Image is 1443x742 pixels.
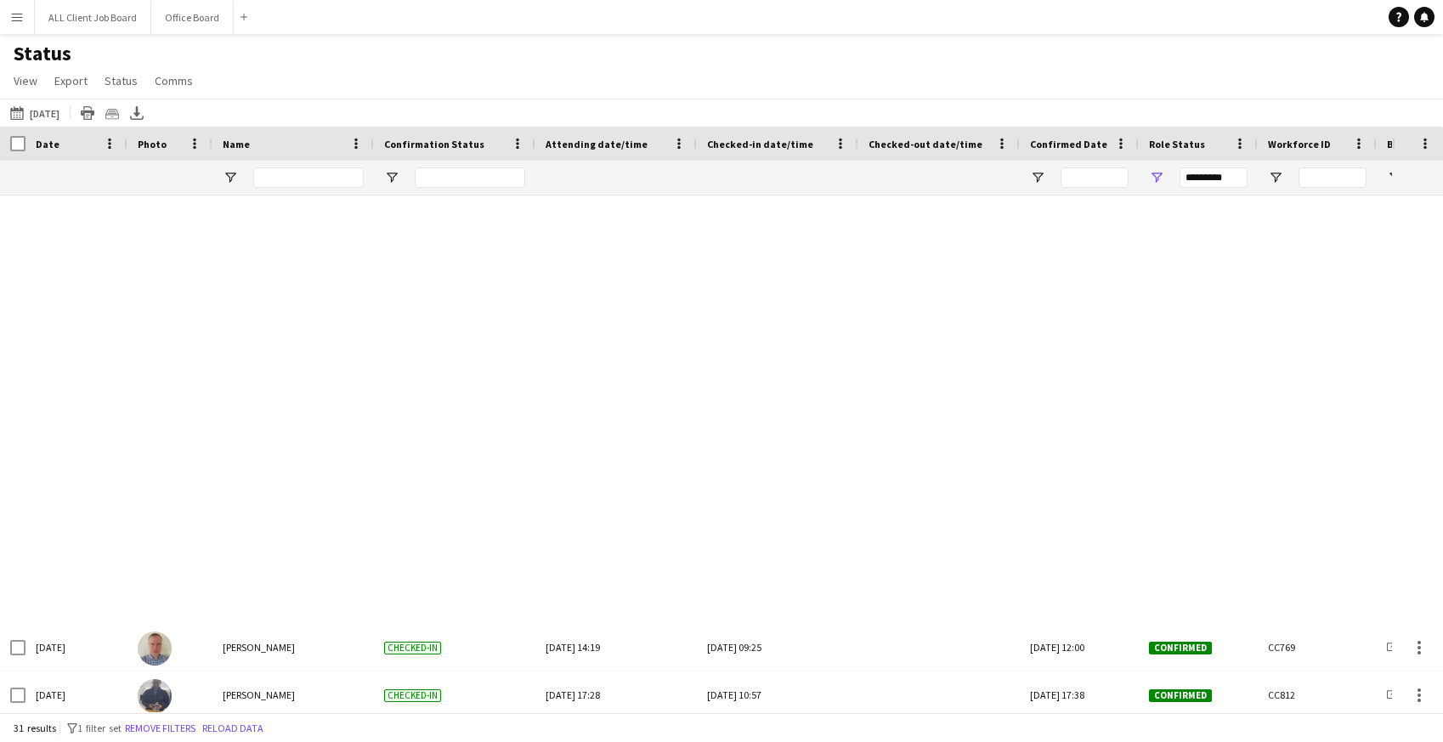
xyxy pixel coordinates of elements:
button: Reload data [199,719,267,738]
div: CC769 [1258,624,1377,671]
span: Checked-out date/time [869,138,982,150]
app-action-btn: Print [77,103,98,123]
span: Confirmation Status [384,138,484,150]
app-action-btn: Crew files as ZIP [102,103,122,123]
input: Confirmed Date Filter Input [1061,167,1129,188]
span: Checked-in [384,642,441,654]
img: Marc Berwick [138,632,172,666]
div: [DATE] [25,624,127,671]
span: Photo [138,138,167,150]
span: Attending date/time [546,138,648,150]
span: Name [223,138,250,150]
span: Export [54,73,88,88]
input: Confirmation Status Filter Input [415,167,525,188]
button: Open Filter Menu [223,170,238,185]
img: Benjamin Mifsud [138,679,172,713]
div: [DATE] 10:57 [707,671,848,718]
button: Open Filter Menu [1149,170,1164,185]
input: Workforce ID Filter Input [1299,167,1367,188]
span: View [14,73,37,88]
button: Open Filter Menu [384,170,399,185]
div: [DATE] 17:38 [1020,671,1139,718]
span: Status [105,73,138,88]
input: Name Filter Input [253,167,364,188]
span: Checked-in date/time [707,138,813,150]
a: Comms [148,70,200,92]
div: [DATE] 09:25 [707,624,848,671]
span: Confirmed [1149,689,1212,702]
span: Workforce ID [1268,138,1331,150]
div: [DATE] [25,671,127,718]
a: Export [48,70,94,92]
span: Confirmed Date [1030,138,1107,150]
div: CC812 [1258,671,1377,718]
div: [DATE] 12:00 [1020,624,1139,671]
a: Status [98,70,144,92]
span: Date [36,138,59,150]
button: Remove filters [122,719,199,738]
span: [PERSON_NAME] [223,641,295,654]
app-action-btn: Export XLSX [127,103,147,123]
button: ALL Client Job Board [35,1,151,34]
button: Office Board [151,1,234,34]
button: Open Filter Menu [1030,170,1045,185]
span: Role Status [1149,138,1205,150]
span: Comms [155,73,193,88]
button: Open Filter Menu [1387,170,1402,185]
span: Board [1387,138,1417,150]
span: [PERSON_NAME] [223,688,295,701]
div: [DATE] 14:19 [546,624,687,671]
button: Open Filter Menu [1268,170,1283,185]
span: 1 filter set [77,722,122,734]
span: Checked-in [384,689,441,702]
input: Role Status Filter Input [1180,167,1248,188]
span: Confirmed [1149,642,1212,654]
button: [DATE] [7,103,63,123]
a: View [7,70,44,92]
div: [DATE] 17:28 [546,671,687,718]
